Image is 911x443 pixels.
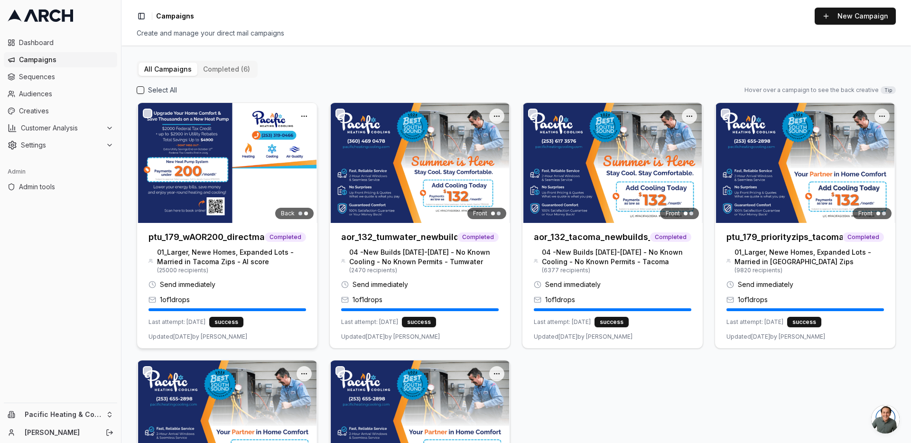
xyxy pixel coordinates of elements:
div: success [787,317,821,327]
div: Create and manage your direct mail campaigns [137,28,896,38]
span: Completed [843,232,884,242]
button: Settings [4,138,117,153]
span: 1 of 1 drops [545,295,575,305]
span: 1 of 1 drops [353,295,382,305]
span: 1 of 1 drops [738,295,768,305]
span: Updated [DATE] by [PERSON_NAME] [341,333,440,341]
span: Send immediately [160,280,215,289]
div: success [402,317,436,327]
span: Last attempt: [DATE] [341,318,398,326]
span: Front [858,210,873,217]
span: ( 9820 recipients) [734,267,884,274]
span: 01_Larger, Newe Homes, Expanded Lots - Married in Tacoma Zips - AI score [157,248,306,267]
span: ( 25000 recipients) [157,267,306,274]
span: Pacific Heating & Cooling [25,410,102,419]
button: Log out [103,426,116,439]
span: Completed [265,232,306,242]
span: 01_Larger, Newe Homes, Expanded Lots - Married in [GEOGRAPHIC_DATA] Zips [734,248,884,267]
span: Campaigns [19,55,113,65]
div: success [595,317,629,327]
a: Sequences [4,69,117,84]
span: Dashboard [19,38,113,47]
span: Front [666,210,680,217]
span: ( 2470 recipients) [349,267,499,274]
button: Customer Analysis [4,120,117,136]
a: Campaigns [4,52,117,67]
span: Send immediately [545,280,601,289]
a: [PERSON_NAME] [25,428,95,437]
a: Open chat [871,405,900,434]
button: New Campaign [815,8,896,25]
span: Campaigns [156,11,194,21]
span: Audiences [19,89,113,99]
span: Hover over a campaign to see the back creative [744,86,879,94]
h3: aor_132_tacoma_newbuilds_noac_drop1 [534,231,650,244]
a: Dashboard [4,35,117,50]
button: Pacific Heating & Cooling [4,407,117,422]
a: Audiences [4,86,117,102]
span: Tip [881,86,896,94]
h3: aor_132_tumwater_newbuilds_noac_drop1 [341,231,457,244]
span: Updated [DATE] by [PERSON_NAME] [726,333,825,341]
label: Select All [148,85,177,95]
span: ( 6377 recipients) [542,267,691,274]
span: Last attempt: [DATE] [149,318,205,326]
img: Front creative for aor_132_tacoma_newbuilds_noac_drop1 [522,103,703,223]
span: Sequences [19,72,113,82]
nav: breadcrumb [156,11,194,21]
span: Last attempt: [DATE] [534,318,591,326]
span: Customer Analysis [21,123,102,133]
span: Admin tools [19,182,113,192]
img: Front creative for aor_132_tumwater_newbuilds_noac_drop1 [330,103,510,223]
a: Admin tools [4,179,117,194]
img: Back creative for ptu_179_wAOR200_directmail_tacoma_sept2025 [137,103,317,223]
span: Front [473,210,487,217]
span: Updated [DATE] by [PERSON_NAME] [534,333,632,341]
button: completed (6) [197,63,256,76]
a: Creatives [4,103,117,119]
span: Settings [21,140,102,150]
span: Last attempt: [DATE] [726,318,783,326]
h3: ptu_179_wAOR200_directmail_tacoma_sept2025 [149,231,265,244]
h3: ptu_179_priorityzips_tacoma_drop1_june2025_01 [726,231,843,244]
button: All Campaigns [139,63,197,76]
span: 04 -New Builds [DATE]-[DATE] - No Known Cooling - No Known Permits - Tacoma [542,248,691,267]
span: Updated [DATE] by [PERSON_NAME] [149,333,247,341]
span: 04 -New Builds [DATE]-[DATE] - No Known Cooling - No Known Permits - Tumwater [349,248,499,267]
span: Send immediately [353,280,408,289]
div: Admin [4,164,117,179]
span: Send immediately [738,280,793,289]
span: 1 of 1 drops [160,295,190,305]
div: success [209,317,243,327]
span: Creatives [19,106,113,116]
span: Back [281,210,295,217]
img: Front creative for ptu_179_priorityzips_tacoma_drop1_june2025_01 [715,103,895,223]
span: Completed [457,232,499,242]
span: Completed [650,232,691,242]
